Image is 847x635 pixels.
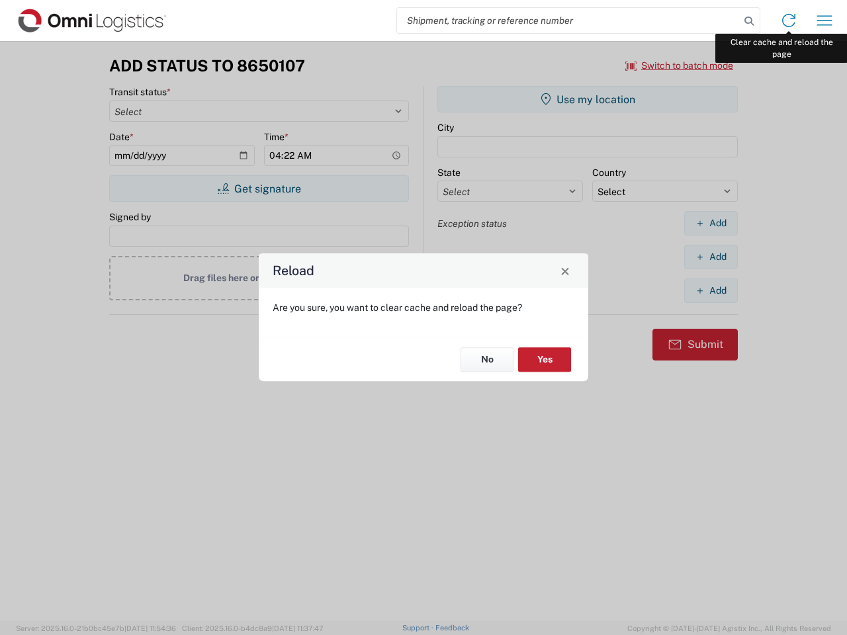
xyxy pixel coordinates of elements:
button: Yes [518,347,571,372]
h4: Reload [273,261,314,280]
button: No [461,347,513,372]
button: Close [556,261,574,280]
input: Shipment, tracking or reference number [397,8,740,33]
p: Are you sure, you want to clear cache and reload the page? [273,302,574,314]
